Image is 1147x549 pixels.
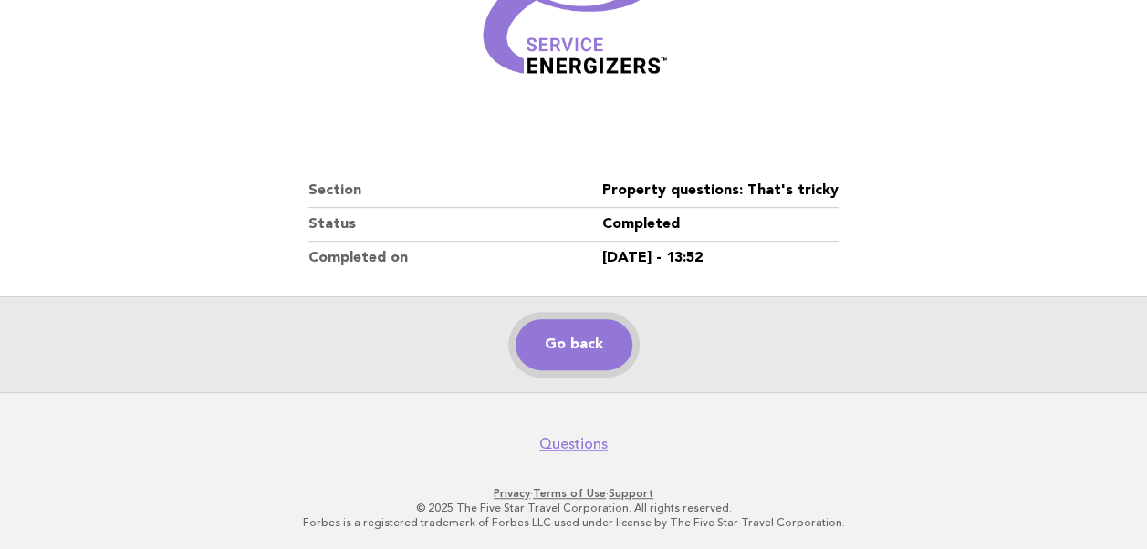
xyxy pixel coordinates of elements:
p: Forbes is a registered trademark of Forbes LLC used under license by The Five Star Travel Corpora... [26,515,1121,530]
p: · · [26,486,1121,501]
a: Support [609,487,653,500]
dt: Section [308,174,602,208]
a: Questions [539,435,608,453]
dd: [DATE] - 13:52 [602,242,839,274]
dd: Property questions: That's tricky [602,174,839,208]
a: Go back [516,319,632,370]
dt: Completed on [308,242,602,274]
dd: Completed [602,208,839,242]
dt: Status [308,208,602,242]
p: © 2025 The Five Star Travel Corporation. All rights reserved. [26,501,1121,515]
a: Privacy [494,487,530,500]
a: Terms of Use [533,487,606,500]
